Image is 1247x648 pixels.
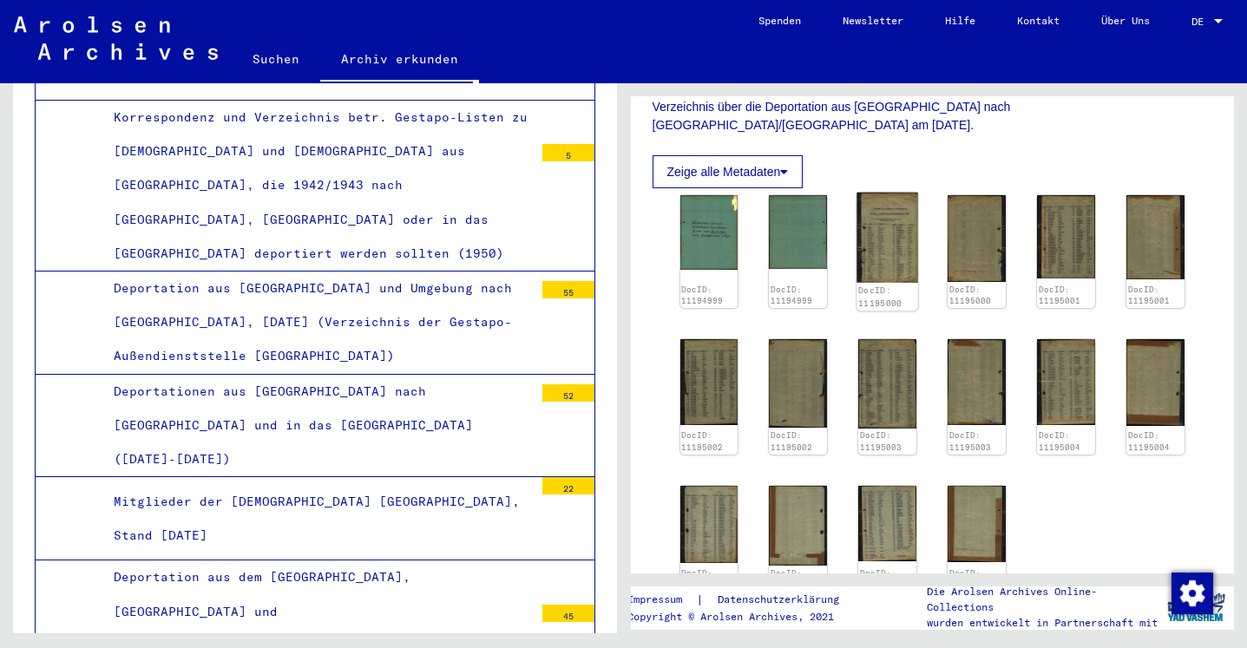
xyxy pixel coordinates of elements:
img: yv_logo.png [1164,586,1229,629]
a: DocID: 11195004 [1039,430,1080,452]
img: 001.jpg [1037,195,1095,278]
p: wurden entwickelt in Partnerschaft mit [927,615,1158,631]
a: DocID: 11195006 [949,568,991,590]
span: DE [1191,16,1211,28]
div: Korrespondenz und Verzeichnis betr. Gestapo-Listen zu [DEMOGRAPHIC_DATA] und [DEMOGRAPHIC_DATA] a... [101,101,534,271]
img: 002.jpg [1126,195,1185,279]
img: 002.jpg [948,339,1006,424]
div: 55 [542,281,594,298]
a: DocID: 11194999 [771,285,812,306]
div: 5 [542,144,594,161]
a: DocID: 11195000 [949,285,991,306]
img: 002.jpg [948,486,1006,562]
img: 001.jpg [680,195,738,270]
a: Suchen [232,38,320,80]
a: DocID: 11195003 [949,430,991,452]
a: DocID: 11195001 [1128,285,1170,306]
img: Arolsen_neg.svg [14,16,218,60]
img: 002.jpg [769,486,827,566]
div: | [627,591,860,609]
a: Datenschutzerklärung [704,591,860,609]
p: Enthält: Verzeichnis über die Deportation aus [GEOGRAPHIC_DATA] nach [GEOGRAPHIC_DATA]/[GEOGRAPHI... [653,80,1213,134]
div: 45 [542,605,594,622]
a: DocID: 11195005 [771,568,812,590]
a: DocID: 11195005 [681,568,723,590]
div: 52 [542,384,594,402]
a: DocID: 11195002 [681,430,723,452]
div: Mitglieder der [DEMOGRAPHIC_DATA] [GEOGRAPHIC_DATA], Stand [DATE] [101,485,534,553]
img: 002.jpg [1126,339,1185,426]
div: Deportation aus [GEOGRAPHIC_DATA] und Umgebung nach [GEOGRAPHIC_DATA], [DATE] (Verzeichnis der Ge... [101,272,534,374]
img: 002.jpg [769,339,827,427]
a: DocID: 11194999 [681,285,723,306]
a: DocID: 11195003 [860,430,902,452]
p: Copyright © Arolsen Archives, 2021 [627,609,860,625]
img: 001.jpg [857,193,918,283]
img: 001.jpg [858,486,916,561]
a: DocID: 11195001 [1039,285,1080,306]
img: 002.jpg [948,195,1006,282]
a: Impressum [627,591,696,609]
img: 001.jpg [680,486,738,563]
a: DocID: 11195000 [858,285,902,308]
img: 001.jpg [1037,339,1095,425]
div: 22 [542,477,594,494]
img: 001.jpg [680,339,738,425]
a: DocID: 11195004 [1128,430,1170,452]
img: 002.jpg [769,195,827,269]
a: Archiv erkunden [320,38,479,83]
a: DocID: 11195002 [771,430,812,452]
img: 001.jpg [858,339,916,429]
div: Deportationen aus [GEOGRAPHIC_DATA] nach [GEOGRAPHIC_DATA] und in das [GEOGRAPHIC_DATA] ([DATE]-[... [101,375,534,477]
p: Die Arolsen Archives Online-Collections [927,584,1158,615]
img: Zustimmung ändern [1172,573,1213,614]
a: DocID: 11195006 [860,568,902,590]
button: Zeige alle Metadaten [653,155,804,188]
